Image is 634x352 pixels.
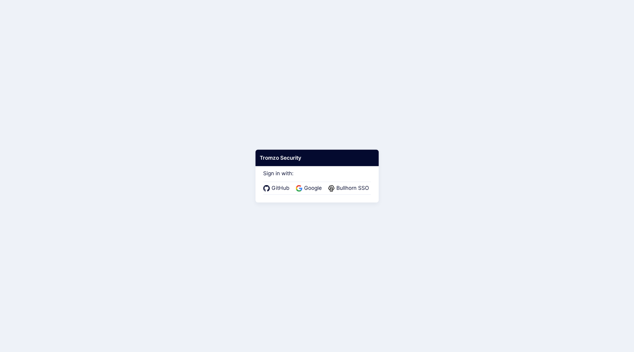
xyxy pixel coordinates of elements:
a: Bullhorn SSO [328,184,371,192]
a: GitHub [263,184,291,192]
span: Bullhorn SSO [335,184,371,192]
div: Tromzo Security [255,149,379,166]
a: Google [296,184,324,192]
span: GitHub [270,184,291,192]
div: Sign in with: [263,162,371,194]
span: Google [302,184,324,192]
